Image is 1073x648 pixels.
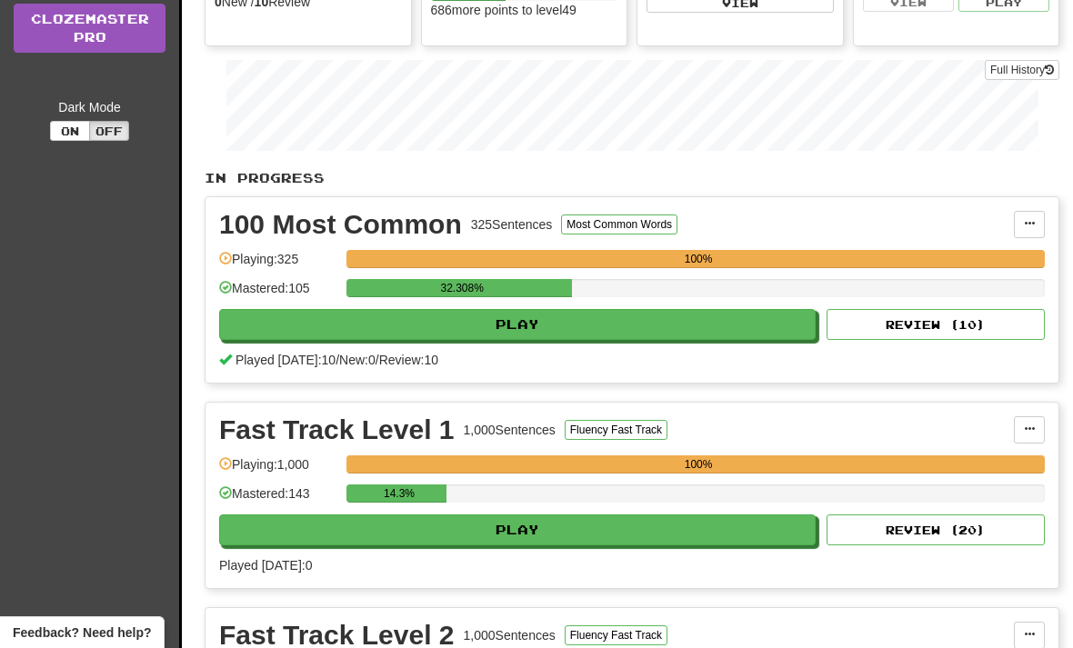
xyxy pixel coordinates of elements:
[50,121,90,141] button: On
[339,353,376,367] span: New: 0
[352,279,572,297] div: 32.308%
[985,60,1059,80] button: Full History
[236,353,336,367] span: Played [DATE]: 10
[14,4,165,53] a: ClozemasterPro
[352,250,1045,268] div: 100%
[464,626,556,644] div: 1,000 Sentences
[219,416,455,444] div: Fast Track Level 1
[219,250,337,280] div: Playing: 325
[219,279,337,309] div: Mastered: 105
[376,353,379,367] span: /
[352,455,1045,474] div: 100%
[565,625,667,645] button: Fluency Fast Track
[464,421,556,439] div: 1,000 Sentences
[14,98,165,116] div: Dark Mode
[219,514,816,545] button: Play
[336,353,339,367] span: /
[379,353,438,367] span: Review: 10
[219,455,337,485] div: Playing: 1,000
[13,623,151,642] span: Open feedback widget
[219,211,462,238] div: 100 Most Common
[205,169,1059,187] p: In Progress
[89,121,129,141] button: Off
[219,484,337,514] div: Mastered: 143
[219,558,312,573] span: Played [DATE]: 0
[219,309,816,340] button: Play
[565,420,667,440] button: Fluency Fast Track
[561,214,677,234] button: Most Common Words
[827,309,1045,340] button: Review (10)
[827,514,1045,545] button: Review (20)
[352,484,446,503] div: 14.3%
[431,1,618,19] div: 686 more points to level 49
[471,215,553,234] div: 325 Sentences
